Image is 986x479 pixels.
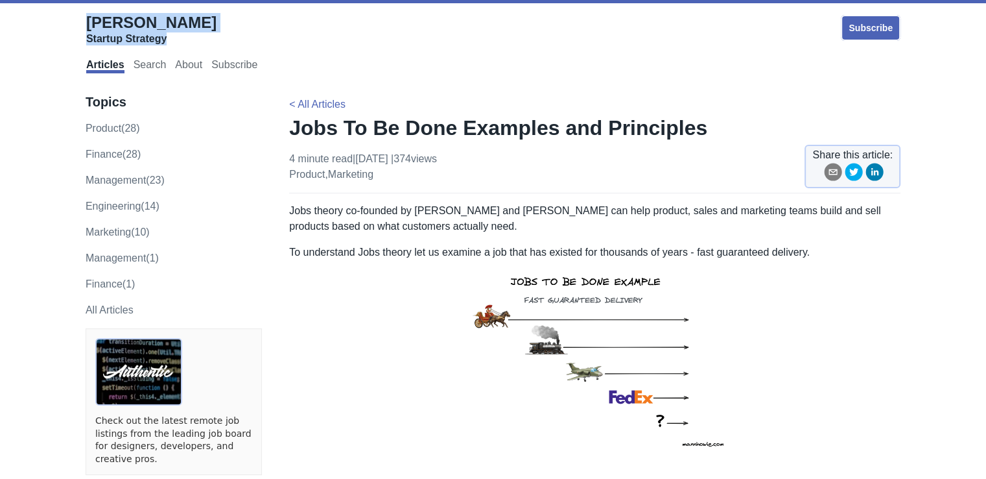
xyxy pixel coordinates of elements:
[134,59,167,73] a: Search
[95,338,182,406] img: ads via Carbon
[86,278,135,289] a: Finance(1)
[289,169,325,180] a: product
[86,32,217,45] div: Startup Strategy
[289,245,900,461] p: To understand Jobs theory let us examine a job that has existed for thousands of years - fast gua...
[824,163,842,186] button: email
[86,13,217,45] a: [PERSON_NAME]Startup Strategy
[289,203,900,234] p: Jobs theory co-founded by [PERSON_NAME] and [PERSON_NAME] can help product, sales and marketing t...
[289,151,437,182] p: 4 minute read | [DATE] ,
[841,15,900,41] a: Subscribe
[86,94,262,110] h3: Topics
[845,163,863,186] button: twitter
[812,147,893,163] span: Share this article:
[86,175,165,186] a: management(23)
[391,153,437,164] span: | 374 views
[86,227,150,238] a: marketing(10)
[211,59,257,73] a: Subscribe
[86,304,134,315] a: All Articles
[328,169,373,180] a: marketing
[86,149,141,160] a: finance(28)
[86,201,159,212] a: engineering(14)
[289,115,900,141] h1: Jobs To Be Done Examples and Principles
[442,260,747,461] img: jtbd example
[175,59,202,73] a: About
[95,415,252,465] a: Check out the latest remote job listings from the leading job board for designers, developers, an...
[86,14,217,31] span: [PERSON_NAME]
[865,163,884,186] button: linkedin
[86,123,140,134] a: product(28)
[86,59,124,73] a: Articles
[289,99,346,110] a: < All Articles
[86,252,159,264] a: Management(1)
